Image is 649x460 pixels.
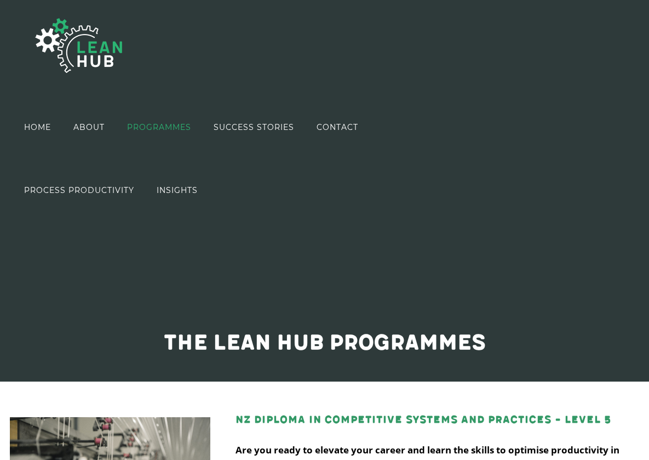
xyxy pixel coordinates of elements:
a: PROCESS PRODUCTIVITY [24,158,134,222]
a: PROGRAMMES [127,95,191,158]
span: INSIGHTS [157,186,198,194]
span: The Lean Hub programmes [164,330,486,356]
span: SUCCESS STORIES [214,123,294,131]
a: SUCCESS STORIES [214,95,294,158]
span: ABOUT [73,123,105,131]
a: NZ Diploma in Competitive Systems and Practices – Level 5 [236,413,611,426]
a: ABOUT [73,95,105,158]
a: CONTACT [317,95,358,158]
span: PROGRAMMES [127,123,191,131]
span: HOME [24,123,51,131]
a: HOME [24,95,51,158]
img: The Lean Hub | Optimising productivity with Lean Logo [24,7,134,84]
a: INSIGHTS [157,158,198,222]
nav: Main Menu [24,95,508,222]
span: PROCESS PRODUCTIVITY [24,186,134,194]
span: CONTACT [317,123,358,131]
